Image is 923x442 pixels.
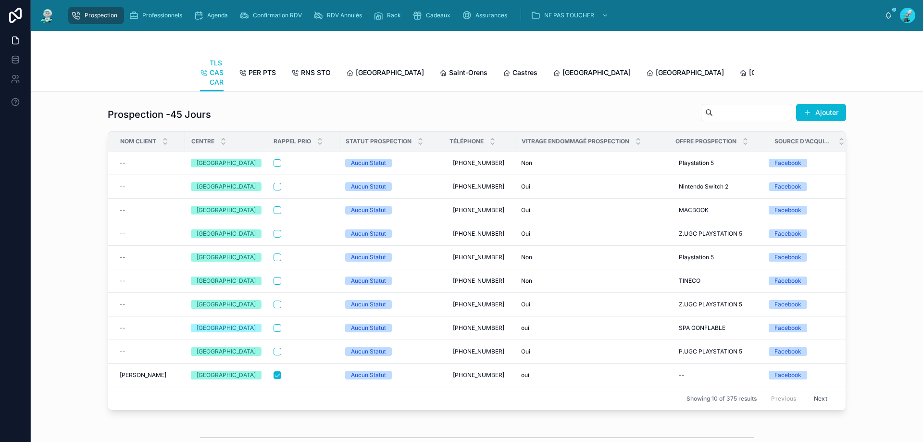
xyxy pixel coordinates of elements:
a: Z.UGC PLAYSTATION 5 [675,297,762,312]
a: [PHONE_NUMBER] [449,367,510,383]
a: [GEOGRAPHIC_DATA] [191,300,262,309]
div: [GEOGRAPHIC_DATA] [197,253,256,262]
span: RDV Annulés [327,12,362,19]
a: [PHONE_NUMBER] [449,202,510,218]
a: Playstation 5 [675,155,762,171]
a: Facebook [769,229,839,238]
a: -- [120,277,179,285]
div: [GEOGRAPHIC_DATA] [197,182,256,191]
span: Offre Prospection [675,138,736,145]
a: Cadeaux [410,7,457,24]
a: -- [120,324,179,332]
a: Assurances [459,7,514,24]
a: [GEOGRAPHIC_DATA] [346,64,424,83]
span: -- [120,183,125,190]
div: scrollable content [63,5,885,26]
span: -- [120,324,125,332]
span: PER PTS [249,68,276,77]
span: Oui [521,230,530,238]
div: Facebook [774,324,801,332]
span: Saint-Orens [449,68,487,77]
a: PER PTS [239,64,276,83]
a: Facebook [769,277,839,285]
div: [GEOGRAPHIC_DATA] [197,159,256,167]
span: Z.UGC PLAYSTATION 5 [679,230,742,238]
a: -- [120,253,179,261]
a: Prospection [68,7,124,24]
div: [GEOGRAPHIC_DATA] [197,300,256,309]
div: Facebook [774,277,801,285]
a: oui [521,371,663,379]
a: Aucun Statut [345,324,437,332]
span: Cadeaux [426,12,450,19]
a: [PHONE_NUMBER] [449,250,510,265]
div: [GEOGRAPHIC_DATA] [197,347,256,356]
span: -- [120,253,125,261]
img: App logo [38,8,56,23]
a: [GEOGRAPHIC_DATA] [191,229,262,238]
span: oui [521,371,529,379]
span: Non [521,253,532,261]
a: [GEOGRAPHIC_DATA] [191,347,262,356]
span: Playstation 5 [679,253,714,261]
div: Aucun Statut [351,277,386,285]
a: Facebook [769,300,839,309]
div: Aucun Statut [351,371,386,379]
a: Nintendo Switch 2 [675,179,762,194]
a: [PHONE_NUMBER] [449,297,510,312]
a: Facebook [769,159,839,167]
span: Nintendo Switch 2 [679,183,728,190]
a: [PHONE_NUMBER] [449,320,510,336]
span: Rappel Prio [274,138,311,145]
a: [GEOGRAPHIC_DATA] [553,64,631,83]
a: Facebook [769,371,839,379]
a: Aucun Statut [345,300,437,309]
a: Saint-Orens [439,64,487,83]
span: Playstation 5 [679,159,714,167]
div: [GEOGRAPHIC_DATA] [197,206,256,215]
a: TLS CAS CAR [200,54,224,92]
span: [PHONE_NUMBER] [453,159,504,167]
a: [GEOGRAPHIC_DATA] [191,182,262,191]
a: Oui [521,348,663,355]
a: Aucun Statut [345,159,437,167]
a: Facebook [769,182,839,191]
span: SPA GONFLABLE [679,324,725,332]
div: Aucun Statut [351,229,386,238]
a: Oui [521,183,663,190]
a: Playstation 5 [675,250,762,265]
a: [PHONE_NUMBER] [449,344,510,359]
span: Oui [521,348,530,355]
a: Facebook [769,253,839,262]
a: [GEOGRAPHIC_DATA] [191,253,262,262]
a: -- [120,230,179,238]
a: Aucun Statut [345,206,437,215]
a: Oui [521,230,663,238]
a: SPA GONFLABLE [675,320,762,336]
a: Aucun Statut [345,347,437,356]
a: [GEOGRAPHIC_DATA] [739,64,817,83]
span: P.UGC PLAYSTATION 5 [679,348,742,355]
div: -- [679,371,685,379]
a: [GEOGRAPHIC_DATA] [646,64,724,83]
span: Oui [521,183,530,190]
span: -- [120,159,125,167]
span: [GEOGRAPHIC_DATA] [749,68,817,77]
span: -- [120,348,125,355]
span: Professionnels [142,12,182,19]
span: TINECO [679,277,700,285]
a: [GEOGRAPHIC_DATA] [191,159,262,167]
span: [PHONE_NUMBER] [453,277,504,285]
h1: Prospection -45 Jours [108,108,211,121]
span: [PHONE_NUMBER] [453,183,504,190]
a: -- [120,301,179,308]
a: RNS STO [291,64,331,83]
a: Castres [503,64,537,83]
a: Oui [521,301,663,308]
a: Facebook [769,324,839,332]
a: [PHONE_NUMBER] [449,273,510,289]
span: Confirmation RDV [253,12,302,19]
div: [GEOGRAPHIC_DATA] [197,229,256,238]
a: Ajouter [796,104,846,121]
span: -- [120,206,125,214]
